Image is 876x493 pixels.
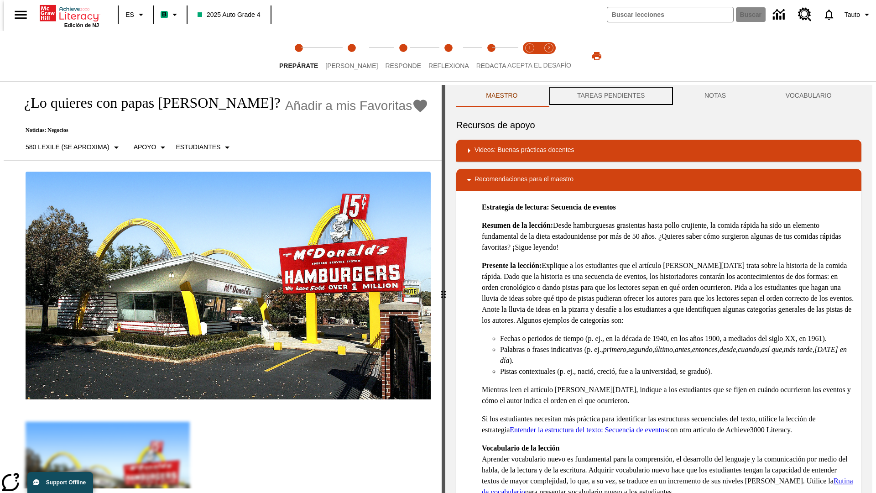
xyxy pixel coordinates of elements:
[445,85,872,493] div: activity
[7,1,34,28] button: Abrir el menú lateral
[845,10,860,20] span: Tauto
[172,139,236,156] button: Seleccionar estudiante
[469,31,514,81] button: Redacta step 5 of 5
[482,260,854,326] p: Explique a los estudiantes que el artículo [PERSON_NAME][DATE] trata sobre la historia de la comi...
[500,333,854,344] li: Fechas o periodos de tiempo (p. ej., en la década de 1940, en los años 1900, a mediados del siglo...
[516,31,543,81] button: Acepta el desafío lee step 1 of 2
[547,46,550,50] text: 2
[279,62,318,69] span: Prepárate
[26,172,431,400] img: Uno de los primeros locales de McDonald's, con el icónico letrero rojo y los arcos amarillos.
[474,145,574,156] p: Videos: Buenas prácticas docentes
[817,3,841,26] a: Notificaciones
[500,344,854,366] li: Palabras o frases indicativas (p. ej., , , , , , , , , , ).
[767,2,793,27] a: Centro de información
[285,98,429,114] button: Añadir a mis Favoritas - ¿Lo quieres con papas fritas?
[536,31,562,81] button: Acepta el desafío contesta step 2 of 2
[784,346,813,353] em: más tarde
[325,62,378,69] span: [PERSON_NAME]
[285,99,412,113] span: Añadir a mis Favoritas
[675,85,756,107] button: NOTAS
[482,221,553,229] strong: Resumen de la lección:
[654,346,673,353] em: último
[738,346,759,353] em: cuando
[603,346,626,353] em: primero
[476,62,506,69] span: Redacta
[130,139,172,156] button: Tipo de apoyo, Apoyo
[15,94,281,111] h1: ¿Lo quieres con papas [PERSON_NAME]?
[22,139,125,156] button: Seleccione Lexile, 580 Lexile (Se aproxima)
[421,31,476,81] button: Reflexiona step 4 of 5
[510,426,667,434] a: Entender la estructura del texto: Secuencia de eventos
[456,85,547,107] button: Maestro
[692,346,718,353] em: entonces
[456,85,861,107] div: Instructional Panel Tabs
[26,142,109,152] p: 580 Lexile (Se aproxima)
[176,142,220,152] p: Estudiantes
[64,22,99,28] span: Edición de NJ
[482,220,854,253] p: Desde hamburguesas grasientas hasta pollo crujiente, la comida rápida ha sido un elemento fundame...
[272,31,325,81] button: Prepárate step 1 of 5
[378,31,428,81] button: Responde step 3 of 5
[442,85,445,493] div: Pulsa la tecla de intro o la barra espaciadora y luego presiona las flechas de derecha e izquierd...
[198,10,261,20] span: 2025 Auto Grade 4
[456,169,861,191] div: Recomendaciones para el maestro
[157,6,184,23] button: Boost El color de la clase es verde menta. Cambiar el color de la clase.
[841,6,876,23] button: Perfil/Configuración
[482,414,854,435] p: Si los estudiantes necesitan más práctica para identificar las estructuras secuenciales del texto...
[675,346,690,353] em: antes
[162,9,167,20] span: B
[793,2,817,27] a: Centro de recursos, Se abrirá en una pestaña nueva.
[456,118,861,132] h6: Recursos de apoyo
[46,479,86,486] span: Support Offline
[428,62,469,69] span: Reflexiona
[756,85,861,107] button: VOCABULARIO
[547,85,675,107] button: TAREAS PENDIENTES
[40,3,99,28] div: Portada
[628,346,652,353] em: segundo
[385,62,421,69] span: Responde
[482,203,616,211] strong: Estrategia de lectura: Secuencia de eventos
[134,142,156,152] p: Apoyo
[607,7,733,22] input: Buscar campo
[318,31,385,81] button: Lee step 2 of 5
[27,472,93,493] button: Support Offline
[482,262,542,269] strong: Presente la lección:
[15,127,428,134] p: Noticias: Negocios
[125,10,134,20] span: ES
[482,384,854,406] p: Mientras leen el artículo [PERSON_NAME][DATE], indique a los estudiantes que se fijen en cuándo o...
[500,366,854,377] li: Pistas contextuales (p. ej., nació, creció, fue a la universidad, se graduó).
[582,48,611,64] button: Imprimir
[720,346,736,353] em: desde
[474,174,574,185] p: Recomendaciones para el maestro
[456,140,861,162] div: Videos: Buenas prácticas docentes
[761,346,782,353] em: así que
[507,62,571,69] span: ACEPTA EL DESAFÍO
[528,46,531,50] text: 1
[482,444,560,452] strong: Vocabulario de la lección
[121,6,151,23] button: Lenguaje: ES, Selecciona un idioma
[4,85,442,488] div: reading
